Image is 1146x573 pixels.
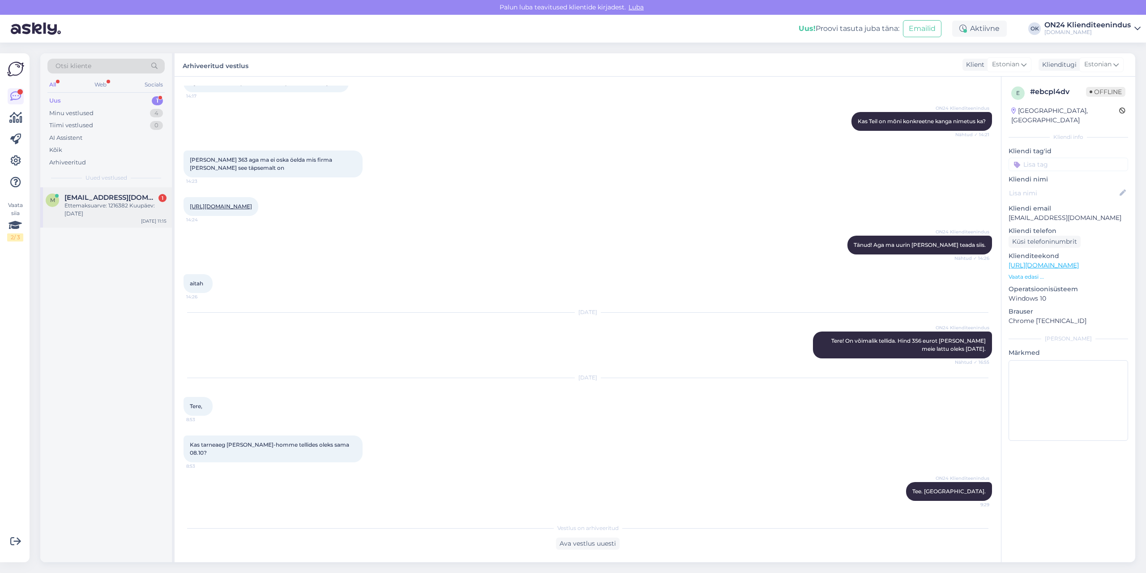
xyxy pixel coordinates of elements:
[799,24,816,33] b: Uus!
[1009,316,1128,326] p: Chrome [TECHNICAL_ID]
[954,255,989,262] span: Nähtud ✓ 14:26
[956,501,989,508] span: 9:29
[1028,22,1041,35] div: OK
[1011,106,1119,125] div: [GEOGRAPHIC_DATA], [GEOGRAPHIC_DATA]
[955,359,989,366] span: Nähtud ✓ 16:55
[936,105,989,112] span: ON24 Klienditeenindus
[1044,22,1131,29] div: ON24 Klienditeenindus
[1009,175,1128,184] p: Kliendi nimi
[1009,213,1128,223] p: [EMAIL_ADDRESS][DOMAIN_NAME]
[1009,188,1118,198] input: Lisa nimi
[1030,86,1086,97] div: # ebcpl4dv
[1086,87,1125,97] span: Offline
[1009,226,1128,236] p: Kliendi telefon
[49,121,93,130] div: Tiimi vestlused
[49,146,62,155] div: Kõik
[1009,261,1079,269] a: [URL][DOMAIN_NAME]
[1084,60,1112,69] span: Estonian
[1009,236,1081,248] div: Küsi telefoninumbrit
[186,93,220,99] span: 14:17
[56,61,91,71] span: Otsi kliente
[86,174,127,182] span: Uued vestlused
[64,202,167,218] div: Ettemaksuarve: 1216382 Kuupäev: [DATE]
[190,280,203,287] span: aitah
[1044,29,1131,36] div: [DOMAIN_NAME]
[955,131,989,138] span: Nähtud ✓ 14:21
[992,60,1019,69] span: Estonian
[1009,273,1128,281] p: Vaata edasi ...
[1009,348,1128,358] p: Märkmed
[152,96,163,105] div: 1
[49,109,94,118] div: Minu vestlused
[1044,22,1141,36] a: ON24 Klienditeenindus[DOMAIN_NAME]
[854,241,986,248] span: Tänud! Aga ma uurin [PERSON_NAME] teada siis.
[186,216,220,223] span: 14:24
[158,194,167,202] div: 1
[626,3,646,11] span: Luba
[936,475,989,482] span: ON24 Klienditeenindus
[7,233,23,241] div: 2 / 3
[1039,60,1077,69] div: Klienditugi
[143,79,165,90] div: Socials
[1009,146,1128,156] p: Kliendi tag'id
[141,218,167,224] div: [DATE] 11:15
[47,79,58,90] div: All
[150,121,163,130] div: 0
[49,134,82,142] div: AI Assistent
[1009,335,1128,343] div: [PERSON_NAME]
[936,228,989,235] span: ON24 Klienditeenindus
[49,158,86,167] div: Arhiveeritud
[1016,90,1020,96] span: e
[183,59,248,71] label: Arhiveeritud vestlus
[799,23,899,34] div: Proovi tasuta juba täna:
[912,488,986,495] span: Tee. [GEOGRAPHIC_DATA].
[962,60,984,69] div: Klient
[64,194,158,202] span: magnus_vili@hotmail.com
[49,96,61,105] div: Uus
[858,118,986,125] span: Kas Teil on mõni konkreetne kanga nimetus ka?
[186,293,220,300] span: 14:26
[93,79,108,90] div: Web
[184,308,992,316] div: [DATE]
[186,416,220,423] span: 8:53
[1009,294,1128,303] p: Windows 10
[1009,158,1128,171] input: Lisa tag
[952,21,1007,37] div: Aktiivne
[7,201,23,241] div: Vaata siia
[557,524,619,532] span: Vestlus on arhiveeritud
[186,463,220,470] span: 8:53
[1009,133,1128,141] div: Kliendi info
[1009,307,1128,316] p: Brauser
[1009,251,1128,261] p: Klienditeekond
[50,197,55,203] span: m
[190,156,334,171] span: [PERSON_NAME] 363 aga ma ei oska öelda mis firma [PERSON_NAME] see täpsemalt on
[150,109,163,118] div: 4
[1009,284,1128,294] p: Operatsioonisüsteem
[186,178,220,185] span: 14:23
[190,203,252,210] a: [URL][DOMAIN_NAME]
[831,337,987,352] span: Tere! On võimalik tellida. Hind 356 eurot [PERSON_NAME] meie lattu oleks [DATE].
[556,538,620,550] div: Ava vestlus uuesti
[184,374,992,382] div: [DATE]
[1009,204,1128,213] p: Kliendi email
[936,324,989,331] span: ON24 Klienditeenindus
[903,20,941,37] button: Emailid
[190,403,202,409] span: Tere,
[7,60,24,78] img: Askly Logo
[190,441,351,456] span: Kas tarneaeg [PERSON_NAME]-homme tellides oleks sama 08.10?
